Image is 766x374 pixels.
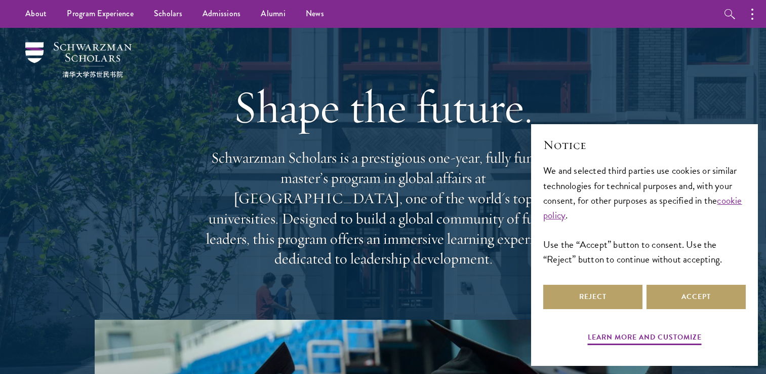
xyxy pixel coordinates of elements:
[647,285,746,309] button: Accept
[588,331,702,347] button: Learn more and customize
[25,42,132,78] img: Schwarzman Scholars
[543,193,742,222] a: cookie policy
[543,285,642,309] button: Reject
[201,148,566,269] p: Schwarzman Scholars is a prestigious one-year, fully funded master’s program in global affairs at...
[201,79,566,135] h1: Shape the future.
[543,163,746,266] div: We and selected third parties use cookies or similar technologies for technical purposes and, wit...
[543,136,746,154] h2: Notice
